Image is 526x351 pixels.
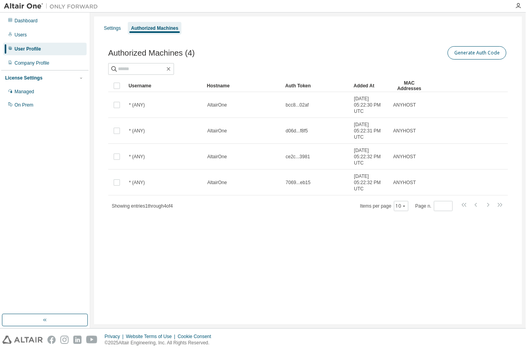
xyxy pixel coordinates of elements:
div: On Prem [15,102,33,108]
span: AltairOne [207,179,227,186]
p: © 2025 Altair Engineering, Inc. All Rights Reserved. [105,340,216,346]
span: ce2c...3981 [286,154,310,160]
div: Company Profile [15,60,49,66]
span: [DATE] 05:22:30 PM UTC [354,96,386,114]
span: ANYHOST [393,179,416,186]
div: Hostname [207,80,279,92]
span: Items per page [360,201,408,211]
button: Generate Auth Code [448,46,506,60]
div: Users [15,32,27,38]
span: ANYHOST [393,102,416,108]
span: AltairOne [207,102,227,108]
span: Page n. [415,201,453,211]
div: Added At [354,80,386,92]
img: Altair One [4,2,102,10]
div: Dashboard [15,18,38,24]
span: Showing entries 1 through 4 of 4 [112,203,173,209]
span: * (ANY) [129,102,145,108]
div: Auth Token [285,80,347,92]
div: Managed [15,89,34,95]
div: License Settings [5,75,42,81]
img: altair_logo.svg [2,336,43,344]
div: MAC Addresses [393,80,426,92]
span: bcc8...02af [286,102,309,108]
div: Cookie Consent [178,333,216,340]
span: [DATE] 05:22:32 PM UTC [354,173,386,192]
span: * (ANY) [129,154,145,160]
span: [DATE] 05:22:32 PM UTC [354,147,386,166]
span: * (ANY) [129,179,145,186]
span: 7069...eb15 [286,179,310,186]
div: Privacy [105,333,126,340]
span: AltairOne [207,128,227,134]
span: * (ANY) [129,128,145,134]
div: Website Terms of Use [126,333,178,340]
span: d06d...f8f5 [286,128,308,134]
img: facebook.svg [47,336,56,344]
img: linkedin.svg [73,336,82,344]
img: youtube.svg [86,336,98,344]
span: Authorized Machines (4) [108,49,195,58]
img: instagram.svg [60,336,69,344]
div: Settings [104,25,121,31]
div: Username [129,80,201,92]
button: 10 [396,203,406,209]
span: AltairOne [207,154,227,160]
div: Authorized Machines [131,25,178,31]
span: ANYHOST [393,154,416,160]
span: ANYHOST [393,128,416,134]
div: User Profile [15,46,41,52]
span: [DATE] 05:22:31 PM UTC [354,121,386,140]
